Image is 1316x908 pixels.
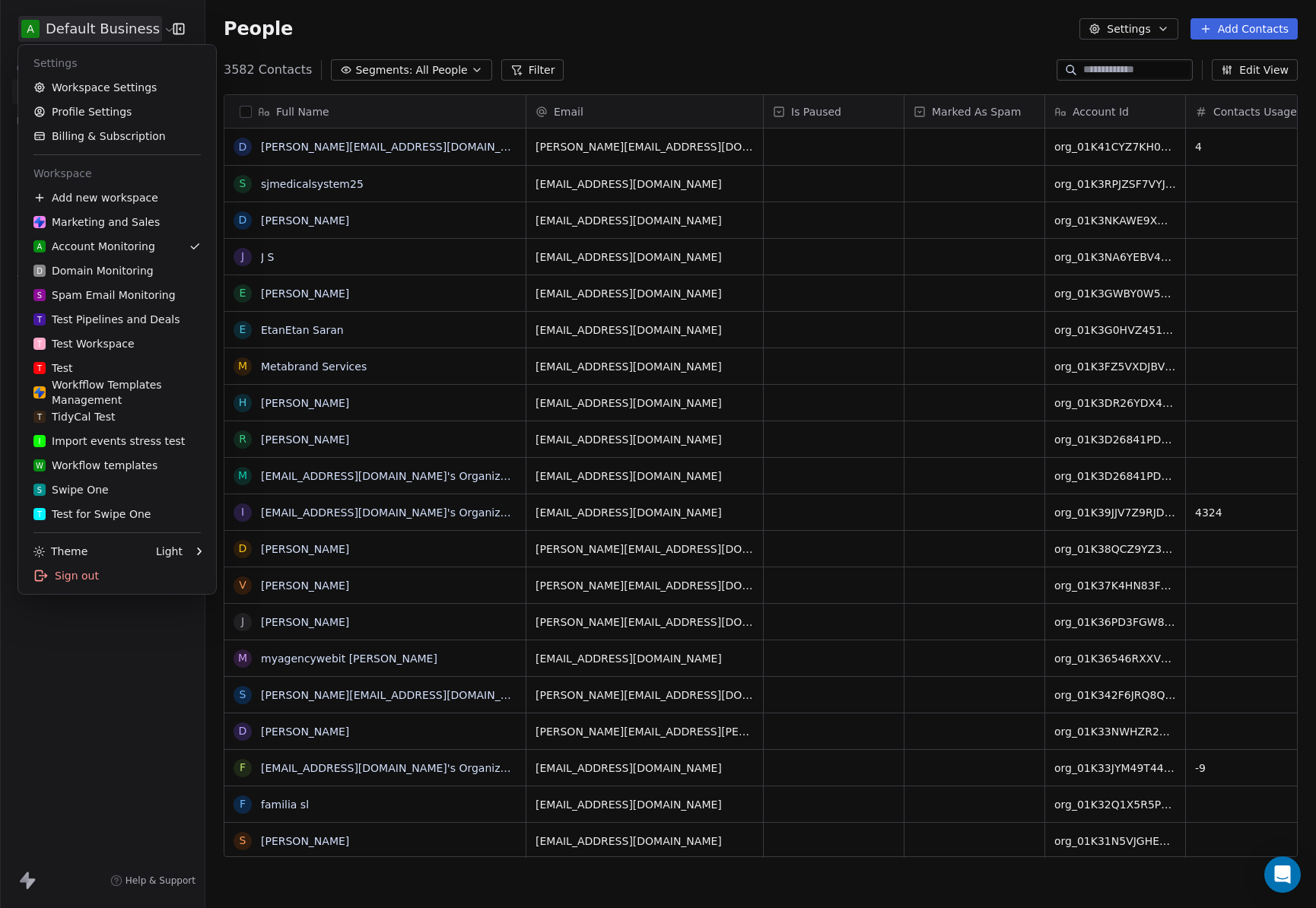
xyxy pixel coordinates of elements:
[33,216,46,228] img: Swipe%20One%20Logo%201-1.svg
[33,214,160,230] div: Marketing and Sales
[33,336,135,351] div: Test Workspace
[33,377,201,408] div: Workfflow Templates Management
[33,433,185,449] div: Import events stress test
[156,544,183,559] div: Light
[37,338,42,350] span: T
[37,509,42,520] span: T
[24,564,210,588] div: Sign out
[33,287,176,303] div: Spam Email Monitoring
[37,484,42,496] span: S
[24,100,210,124] a: Profile Settings
[24,161,210,186] div: Workspace
[37,363,42,374] span: T
[37,265,43,277] span: D
[33,506,151,522] div: Test for Swipe One
[37,241,43,252] span: A
[33,360,73,376] div: Test
[24,51,210,75] div: Settings
[36,460,43,471] span: W
[33,458,157,473] div: Workflow templates
[24,75,210,100] a: Workspace Settings
[24,186,210,210] div: Add new workspace
[37,411,42,423] span: T
[33,239,155,254] div: Account Monitoring
[33,544,87,559] div: Theme
[33,263,154,278] div: Domain Monitoring
[39,436,41,447] span: I
[33,312,180,327] div: Test Pipelines and Deals
[33,409,115,424] div: TidyCal Test
[33,386,46,398] img: Swipe%20One%20Logo%201-1.svg
[37,290,42,301] span: S
[24,124,210,148] a: Billing & Subscription
[33,482,109,497] div: Swipe One
[37,314,42,325] span: T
